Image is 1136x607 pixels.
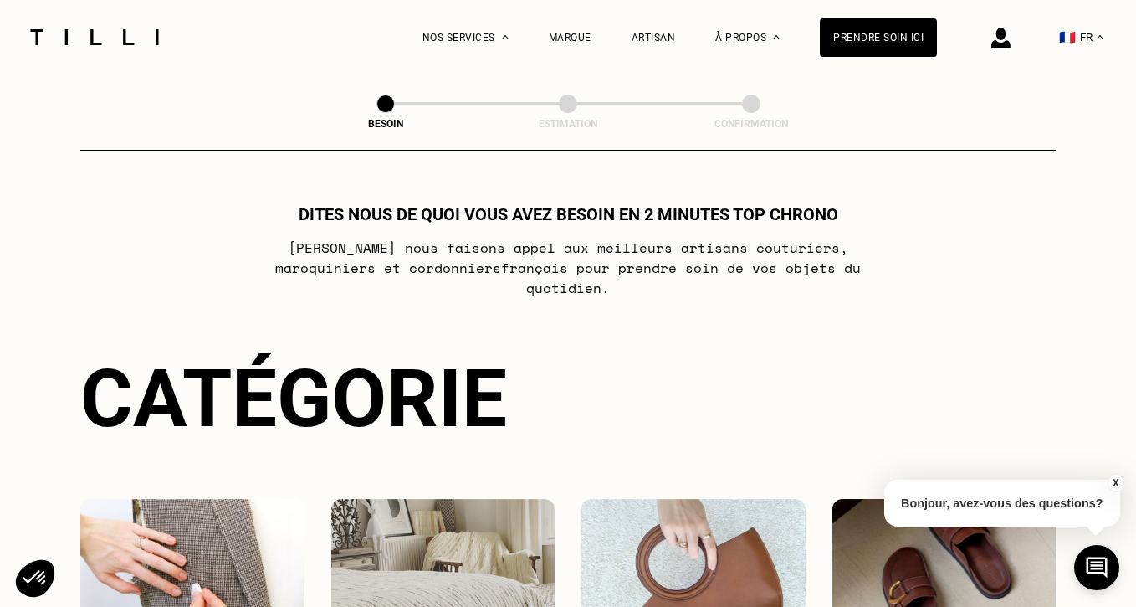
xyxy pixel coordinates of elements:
[484,118,652,130] div: Estimation
[773,35,780,39] img: Menu déroulant à propos
[884,480,1120,527] p: Bonjour, avez-vous des questions?
[1097,35,1103,39] img: menu déroulant
[502,35,509,39] img: Menu déroulant
[299,204,838,224] h1: Dites nous de quoi vous avez besoin en 2 minutes top chrono
[237,238,900,298] p: [PERSON_NAME] nous faisons appel aux meilleurs artisans couturiers , maroquiniers et cordonniers ...
[632,32,676,44] a: Artisan
[668,118,835,130] div: Confirmation
[549,32,591,44] a: Marque
[991,28,1011,48] img: icône connexion
[80,352,1056,445] div: Catégorie
[24,29,165,45] img: Logo du service de couturière Tilli
[1059,29,1076,45] span: 🇫🇷
[820,18,937,57] a: Prendre soin ici
[302,118,469,130] div: Besoin
[1107,474,1123,492] button: X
